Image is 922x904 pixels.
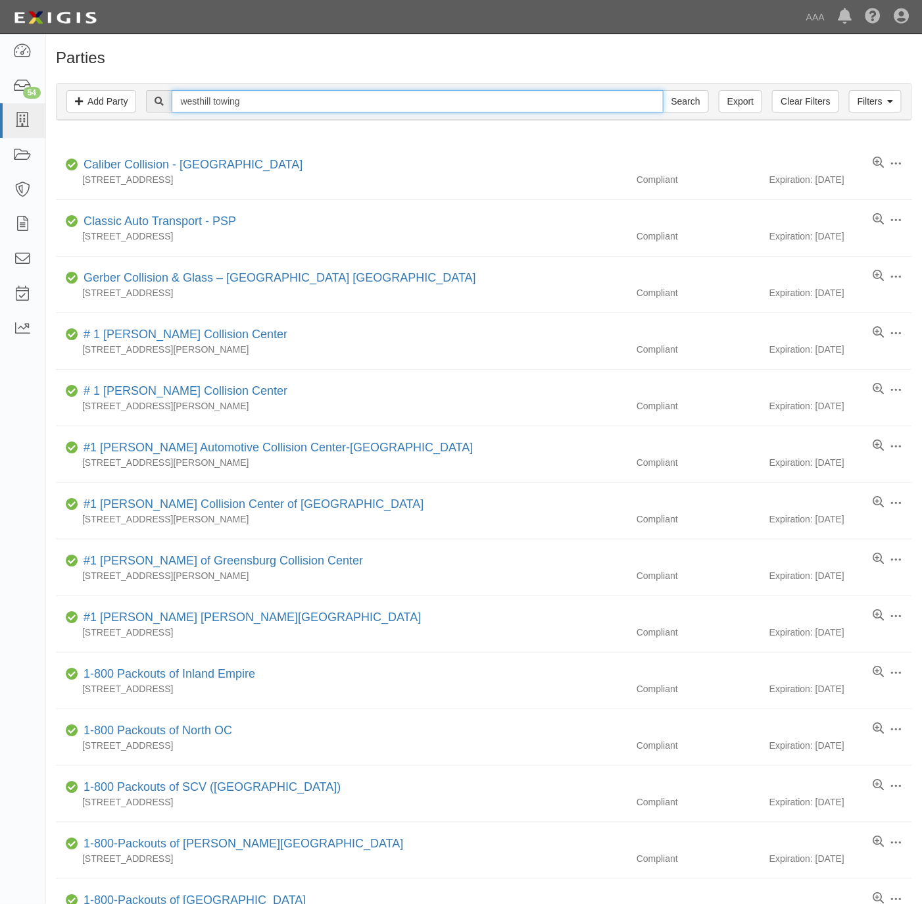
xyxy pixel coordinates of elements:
[172,90,663,113] input: Search
[769,286,912,299] div: Expiration: [DATE]
[56,49,912,66] h1: Parties
[66,330,78,339] i: Compliant
[865,9,881,25] i: Help Center - Complianz
[84,384,287,397] a: # 1 [PERSON_NAME] Collision Center
[627,795,769,809] div: Compliant
[627,286,769,299] div: Compliant
[66,500,78,509] i: Compliant
[84,497,424,511] a: #1 [PERSON_NAME] Collision Center of [GEOGRAPHIC_DATA]
[78,836,403,853] div: 1-800-Packouts of Beverly Hills
[769,852,912,865] div: Expiration: [DATE]
[78,609,421,626] div: #1 Cochran Robinson Township
[66,274,78,283] i: Compliant
[84,158,303,171] a: Caliber Collision - [GEOGRAPHIC_DATA]
[84,837,403,850] a: 1-800-Packouts of [PERSON_NAME][GEOGRAPHIC_DATA]
[84,328,287,341] a: # 1 [PERSON_NAME] Collision Center
[78,722,232,740] div: 1-800 Packouts of North OC
[66,161,78,170] i: Compliant
[66,387,78,396] i: Compliant
[719,90,762,113] a: Export
[800,4,831,30] a: AAA
[627,852,769,865] div: Compliant
[56,456,627,469] div: [STREET_ADDRESS][PERSON_NAME]
[56,852,627,865] div: [STREET_ADDRESS]
[66,443,78,453] i: Compliant
[66,90,136,113] a: Add Party
[84,441,473,454] a: #1 [PERSON_NAME] Automotive Collision Center-[GEOGRAPHIC_DATA]
[627,399,769,413] div: Compliant
[873,836,884,849] a: View results summary
[66,557,78,566] i: Compliant
[627,739,769,752] div: Compliant
[78,270,476,287] div: Gerber Collision & Glass – Houston Brighton
[84,554,363,567] a: #1 [PERSON_NAME] of Greensburg Collision Center
[66,726,78,736] i: Compliant
[56,682,627,695] div: [STREET_ADDRESS]
[627,682,769,695] div: Compliant
[78,157,303,174] div: Caliber Collision - Gainesville
[769,682,912,695] div: Expiration: [DATE]
[769,230,912,243] div: Expiration: [DATE]
[627,343,769,356] div: Compliant
[84,667,255,680] a: 1-800 Packouts of Inland Empire
[769,173,912,186] div: Expiration: [DATE]
[769,399,912,413] div: Expiration: [DATE]
[66,783,78,792] i: Compliant
[627,456,769,469] div: Compliant
[84,724,232,737] a: 1-800 Packouts of North OC
[66,217,78,226] i: Compliant
[873,213,884,226] a: View results summary
[56,230,627,243] div: [STREET_ADDRESS]
[873,383,884,396] a: View results summary
[56,795,627,809] div: [STREET_ADDRESS]
[56,286,627,299] div: [STREET_ADDRESS]
[84,271,476,284] a: Gerber Collision & Glass – [GEOGRAPHIC_DATA] [GEOGRAPHIC_DATA]
[84,611,421,624] a: #1 [PERSON_NAME] [PERSON_NAME][GEOGRAPHIC_DATA]
[78,439,473,457] div: #1 Cochran Automotive Collision Center-Monroeville
[627,230,769,243] div: Compliant
[56,513,627,526] div: [STREET_ADDRESS][PERSON_NAME]
[56,399,627,413] div: [STREET_ADDRESS][PERSON_NAME]
[769,739,912,752] div: Expiration: [DATE]
[769,343,912,356] div: Expiration: [DATE]
[849,90,902,113] a: Filters
[769,513,912,526] div: Expiration: [DATE]
[66,670,78,679] i: Compliant
[56,626,627,639] div: [STREET_ADDRESS]
[66,840,78,849] i: Compliant
[56,173,627,186] div: [STREET_ADDRESS]
[769,569,912,582] div: Expiration: [DATE]
[772,90,838,113] a: Clear Filters
[769,456,912,469] div: Expiration: [DATE]
[78,326,287,343] div: # 1 Cochran Collision Center
[627,173,769,186] div: Compliant
[873,270,884,283] a: View results summary
[23,87,41,99] div: 54
[627,513,769,526] div: Compliant
[78,213,236,230] div: Classic Auto Transport - PSP
[56,343,627,356] div: [STREET_ADDRESS][PERSON_NAME]
[56,569,627,582] div: [STREET_ADDRESS][PERSON_NAME]
[78,779,341,796] div: 1-800 Packouts of SCV (Santa Clarita Valley)
[66,613,78,622] i: Compliant
[78,666,255,683] div: 1-800 Packouts of Inland Empire
[873,326,884,339] a: View results summary
[769,795,912,809] div: Expiration: [DATE]
[873,779,884,792] a: View results summary
[627,626,769,639] div: Compliant
[873,609,884,622] a: View results summary
[663,90,709,113] input: Search
[78,496,424,513] div: #1 Cochran Collision Center of Greensburg
[10,6,101,30] img: logo-5460c22ac91f19d4615b14bd174203de0afe785f0fc80cf4dbbc73dc1793850b.png
[873,496,884,509] a: View results summary
[873,553,884,566] a: View results summary
[78,383,287,400] div: # 1 Cochran Collision Center
[769,626,912,639] div: Expiration: [DATE]
[84,780,341,793] a: 1-800 Packouts of SCV ([GEOGRAPHIC_DATA])
[873,666,884,679] a: View results summary
[627,569,769,582] div: Compliant
[78,553,363,570] div: #1 Cochran of Greensburg Collision Center
[873,439,884,453] a: View results summary
[873,722,884,736] a: View results summary
[873,157,884,170] a: View results summary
